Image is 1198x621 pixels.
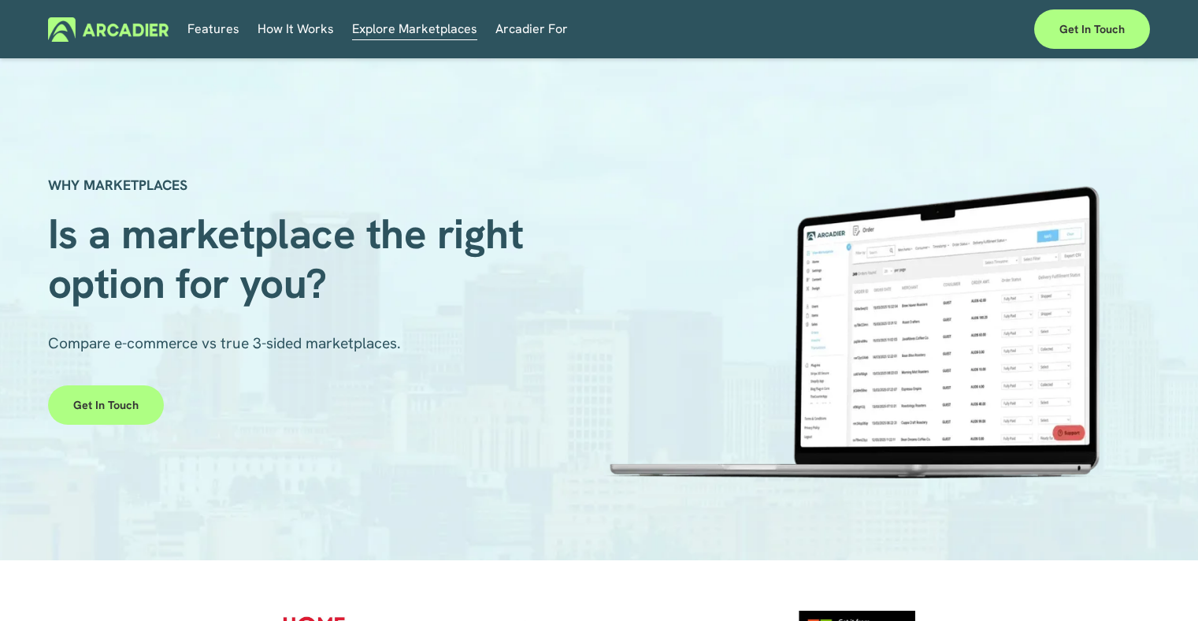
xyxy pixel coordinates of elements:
[48,176,187,194] strong: WHY MARKETPLACES
[187,17,239,42] a: Features
[495,18,568,40] span: Arcadier For
[258,18,334,40] span: How It Works
[48,333,401,353] span: Compare e-commerce vs true 3-sided marketplaces.
[258,17,334,42] a: folder dropdown
[48,17,169,42] img: Arcadier
[48,385,164,425] a: Get in touch
[48,206,534,310] span: Is a marketplace the right option for you?
[495,17,568,42] a: folder dropdown
[1034,9,1150,49] a: Get in touch
[352,17,477,42] a: Explore Marketplaces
